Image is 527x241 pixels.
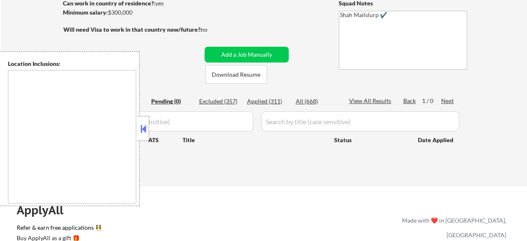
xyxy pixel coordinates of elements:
div: ATS [148,136,182,144]
div: Applied (311) [247,97,289,105]
div: ApplyAll [17,203,73,217]
div: View All Results [349,97,394,105]
div: 1 / 0 [422,97,441,105]
button: Add a Job Manually [205,47,289,63]
input: Search by company (case sensitive) [66,111,253,131]
div: $300,000 [63,8,202,17]
strong: Will need Visa to work in that country now/future?: [63,26,202,33]
div: Next [441,97,455,105]
div: Date Applied [418,136,455,144]
button: Download Resume [205,65,267,84]
input: Search by title (case sensitive) [261,111,459,131]
div: Excluded (357) [199,97,241,105]
strong: Minimum salary: [63,9,108,16]
div: no [201,25,225,34]
div: Back [403,97,417,105]
div: Title [182,136,326,144]
div: All (668) [296,97,337,105]
div: Buy ApplyAll as a gift 🎁 [17,235,100,241]
div: Pending (0) [151,97,193,105]
a: Refer & earn free applications 👯‍♀️ [17,225,228,233]
div: Location Inclusions: [8,60,136,68]
div: Status [334,132,406,147]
